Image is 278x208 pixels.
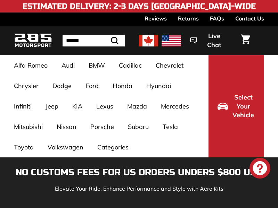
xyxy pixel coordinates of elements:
a: Subaru [121,116,156,137]
span: Live Chat [201,32,228,49]
span: Select Your Vehicle [231,93,255,120]
a: Nissan [50,116,83,137]
a: FAQs [210,12,224,24]
a: Mercedes [154,96,196,116]
a: Cadillac [112,55,149,76]
a: Toyota [7,137,41,157]
a: BMW [82,55,112,76]
a: Mitsubishi [7,116,50,137]
button: Select Your Vehicle [208,55,264,157]
a: Mazda [120,96,154,116]
a: Cart [237,29,254,52]
a: Ford [79,76,106,96]
a: Categories [90,137,136,157]
a: Honda [106,76,139,96]
a: Audi [55,55,82,76]
a: Jeep [39,96,65,116]
a: Dodge [46,76,79,96]
inbox-online-store-chat: Shopify online store chat [247,158,272,180]
a: Chrysler [7,76,46,96]
a: Hyundai [139,76,178,96]
a: Volkswagen [41,137,90,157]
a: KIA [65,96,89,116]
a: Alfa Romeo [7,55,55,76]
a: Contact Us [235,12,264,24]
h1: NO CUSTOMS FEES FOR US ORDERS UNDERS $800 USD [14,168,264,177]
h4: Estimated Delivery: 2-3 Days [GEOGRAPHIC_DATA]-Wide [23,2,256,10]
a: Chevrolet [149,55,190,76]
input: Search [63,35,125,46]
button: Live Chat [181,27,237,53]
a: Porsche [83,116,121,137]
img: Logo_285_Motorsport_areodynamics_components [14,32,52,49]
a: Tesla [156,116,185,137]
a: Lexus [89,96,120,116]
a: Reviews [145,12,167,24]
a: Infiniti [7,96,39,116]
a: Returns [178,12,199,24]
p: Elevate Your Ride, Enhance Performance and Style with Aero Kits [14,184,264,193]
